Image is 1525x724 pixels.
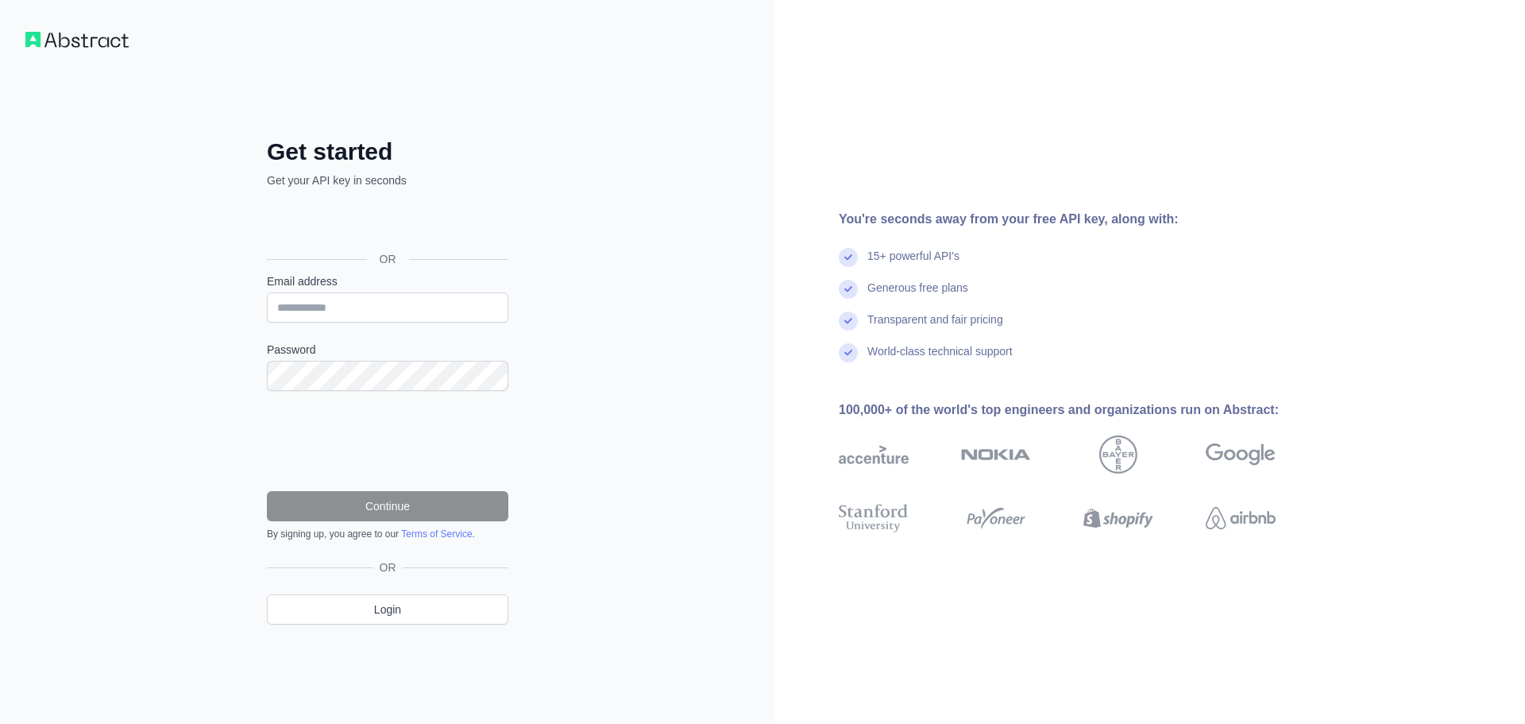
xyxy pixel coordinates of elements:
img: shopify [1083,501,1153,536]
h2: Get started [267,137,508,166]
button: Continue [267,491,508,521]
a: Login [267,594,508,625]
div: Transparent and fair pricing [867,312,1003,343]
img: check mark [839,248,858,267]
img: accenture [839,436,909,474]
img: check mark [839,280,858,299]
img: check mark [839,312,858,331]
iframe: reCAPTCHA [267,410,508,472]
div: By signing up, you agree to our . [267,528,508,540]
div: 100,000+ of the world's top engineers and organizations run on Abstract: [839,401,1326,420]
iframe: Кнопка "Войти с аккаунтом Google" [259,206,513,241]
div: Generous free plans [867,280,968,312]
img: nokia [961,436,1031,474]
span: OR [367,251,409,267]
div: 15+ powerful API's [867,248,959,280]
a: Terms of Service [401,528,472,540]
img: bayer [1099,436,1137,474]
img: google [1206,436,1276,474]
img: Workflow [25,32,129,48]
label: Email address [267,273,508,289]
img: stanford university [839,501,909,536]
img: payoneer [961,501,1031,536]
p: Get your API key in seconds [267,172,508,188]
span: OR [373,559,403,575]
img: check mark [839,343,858,362]
div: You're seconds away from your free API key, along with: [839,210,1326,229]
label: Password [267,342,508,358]
div: World-class technical support [867,343,1013,375]
img: airbnb [1206,501,1276,536]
